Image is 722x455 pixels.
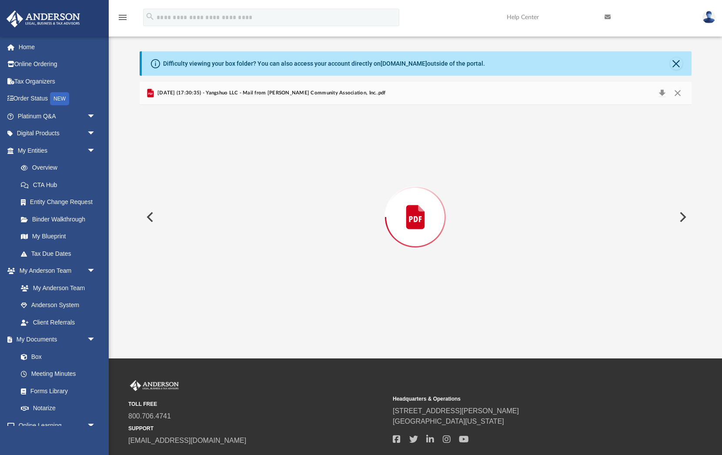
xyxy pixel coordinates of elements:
[87,331,104,349] span: arrow_drop_down
[6,56,109,73] a: Online Ordering
[12,159,109,177] a: Overview
[12,176,109,194] a: CTA Hub
[87,262,104,280] span: arrow_drop_down
[12,365,104,383] a: Meeting Minutes
[156,89,386,97] span: [DATE] (17:30:35) - Yangshuo LLC - Mail from [PERSON_NAME] Community Association, Inc..pdf
[6,73,109,90] a: Tax Organizers
[12,211,109,228] a: Binder Walkthrough
[140,82,692,329] div: Preview
[117,17,128,23] a: menu
[87,417,104,435] span: arrow_drop_down
[672,205,692,229] button: Next File
[6,125,109,142] a: Digital Productsarrow_drop_down
[12,297,104,314] a: Anderson System
[6,417,104,434] a: Online Learningarrow_drop_down
[128,380,180,391] img: Anderson Advisors Platinum Portal
[50,92,69,105] div: NEW
[4,10,83,27] img: Anderson Advisors Platinum Portal
[6,262,104,280] a: My Anderson Teamarrow_drop_down
[140,205,159,229] button: Previous File
[12,245,109,262] a: Tax Due Dates
[393,418,504,425] a: [GEOGRAPHIC_DATA][US_STATE]
[670,57,682,70] button: Close
[381,60,427,67] a: [DOMAIN_NAME]
[6,107,109,125] a: Platinum Q&Aarrow_drop_down
[655,87,670,99] button: Download
[12,382,100,400] a: Forms Library
[12,348,100,365] a: Box
[128,412,171,420] a: 800.706.4741
[128,425,387,432] small: SUPPORT
[702,11,715,23] img: User Pic
[6,90,109,108] a: Order StatusNEW
[87,125,104,143] span: arrow_drop_down
[12,400,104,417] a: Notarize
[128,400,387,408] small: TOLL FREE
[117,12,128,23] i: menu
[87,142,104,160] span: arrow_drop_down
[393,407,519,415] a: [STREET_ADDRESS][PERSON_NAME]
[12,314,104,331] a: Client Referrals
[393,395,651,403] small: Headquarters & Operations
[163,59,485,68] div: Difficulty viewing your box folder? You can also access your account directly on outside of the p...
[6,142,109,159] a: My Entitiesarrow_drop_down
[128,437,246,444] a: [EMAIL_ADDRESS][DOMAIN_NAME]
[12,228,104,245] a: My Blueprint
[145,12,155,21] i: search
[6,38,109,56] a: Home
[670,87,685,99] button: Close
[6,331,104,348] a: My Documentsarrow_drop_down
[87,107,104,125] span: arrow_drop_down
[12,279,100,297] a: My Anderson Team
[12,194,109,211] a: Entity Change Request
